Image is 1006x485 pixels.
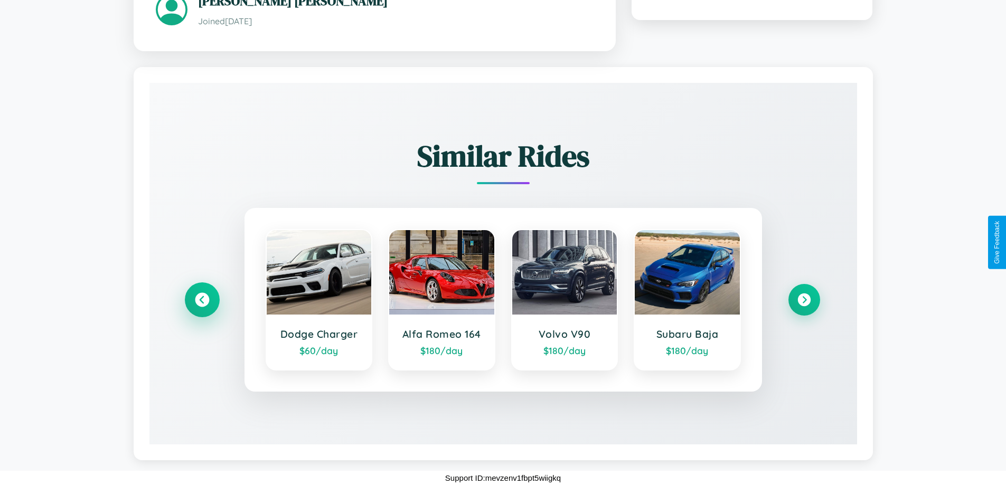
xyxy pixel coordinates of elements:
a: Alfa Romeo 164$180/day [388,229,495,370]
h3: Alfa Romeo 164 [400,328,484,340]
div: $ 60 /day [277,345,361,356]
div: Give Feedback [993,221,1001,264]
p: Support ID: mevzenv1fbpt5wiigkq [445,471,561,485]
a: Dodge Charger$60/day [266,229,373,370]
a: Subaru Baja$180/day [634,229,741,370]
div: $ 180 /day [523,345,607,356]
h3: Volvo V90 [523,328,607,340]
div: $ 180 /day [645,345,729,356]
a: Volvo V90$180/day [511,229,618,370]
h3: Dodge Charger [277,328,361,340]
h3: Subaru Baja [645,328,729,340]
h2: Similar Rides [186,136,820,176]
div: $ 180 /day [400,345,484,356]
p: Joined [DATE] [198,14,594,29]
